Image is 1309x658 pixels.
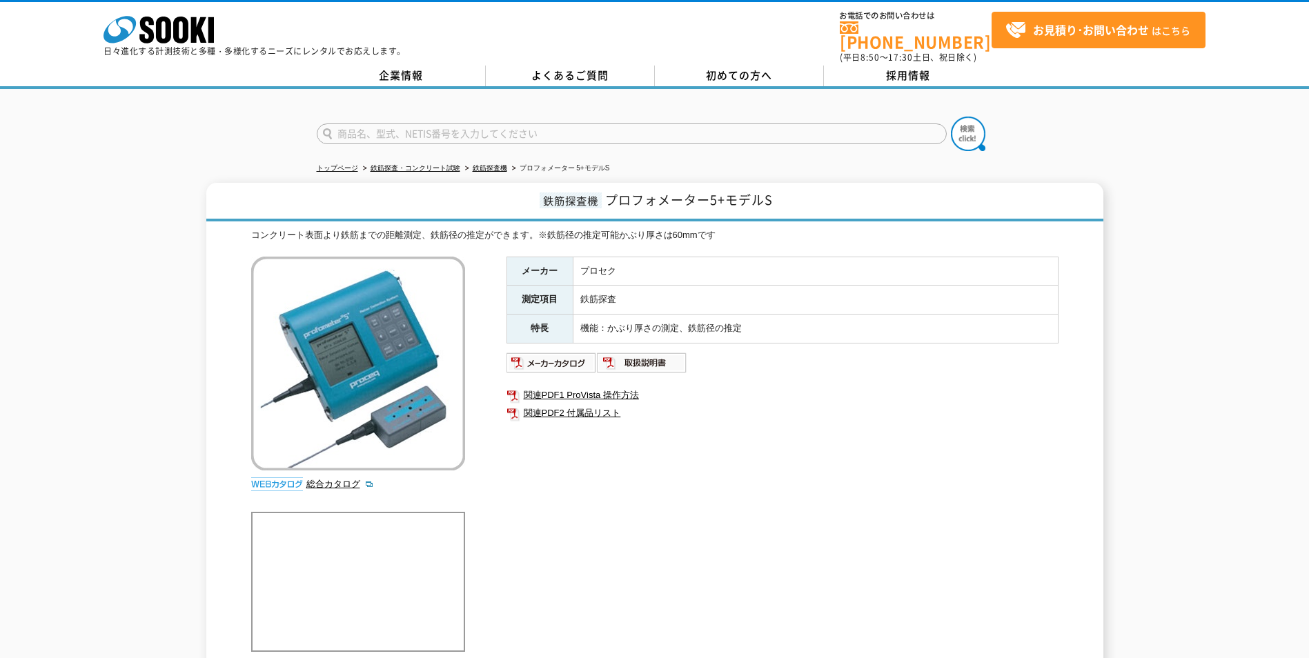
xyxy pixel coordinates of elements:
[506,352,597,374] img: メーカーカタログ
[1005,20,1190,41] span: はこちら
[104,47,406,55] p: 日々進化する計測技術と多種・多様化するニーズにレンタルでお応えします。
[306,479,374,489] a: 総合カタログ
[509,161,610,176] li: プロフォメーター 5+モデルS
[888,51,913,63] span: 17:30
[860,51,880,63] span: 8:50
[597,361,687,371] a: 取扱説明書
[251,257,465,470] img: プロフォメーター 5+モデルS
[317,66,486,86] a: 企業情報
[251,477,303,491] img: webカタログ
[506,257,573,286] th: メーカー
[824,66,993,86] a: 採用情報
[706,68,772,83] span: 初めての方へ
[506,404,1059,422] a: 関連PDF2 付属品リスト
[473,164,507,172] a: 鉄筋探査機
[992,12,1205,48] a: お見積り･お問い合わせはこちら
[317,123,947,144] input: 商品名、型式、NETIS番号を入力してください
[840,12,992,20] span: お電話でのお問い合わせは
[840,51,976,63] span: (平日 ～ 土日、祝日除く)
[573,315,1058,343] td: 機能：かぶり厚さの測定、鉄筋径の推定
[371,164,460,172] a: 鉄筋探査・コンクリート試験
[317,164,358,172] a: トップページ
[506,386,1059,404] a: 関連PDF1 ProVista 操作方法
[573,286,1058,315] td: 鉄筋探査
[597,352,687,374] img: 取扱説明書
[951,117,985,151] img: btn_search.png
[1033,21,1149,38] strong: お見積り･お問い合わせ
[655,66,824,86] a: 初めての方へ
[506,361,597,371] a: メーカーカタログ
[840,21,992,50] a: [PHONE_NUMBER]
[506,315,573,343] th: 特長
[605,190,773,209] span: プロフォメーター5+モデルS
[506,286,573,315] th: 測定項目
[573,257,1058,286] td: プロセク
[486,66,655,86] a: よくあるご質問
[251,228,1059,243] div: コンクリート表面より鉄筋までの距離測定、鉄筋径の推定ができます。※鉄筋径の推定可能かぶり厚さは60mmです
[540,192,602,208] span: 鉄筋探査機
